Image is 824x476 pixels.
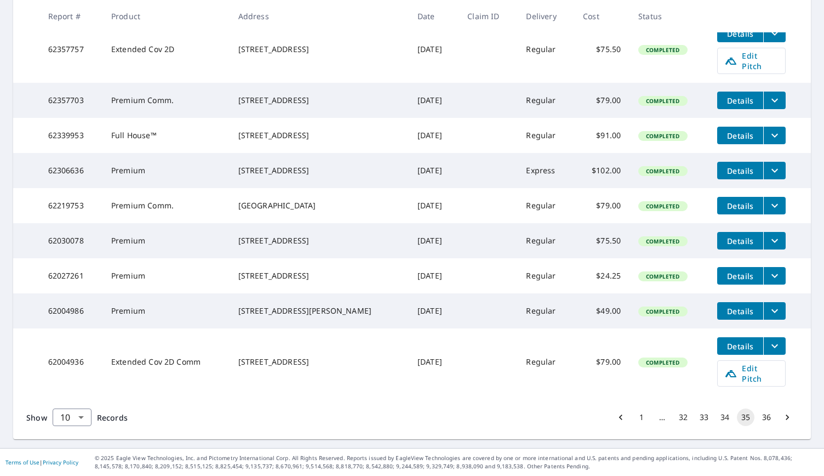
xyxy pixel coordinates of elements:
[39,258,103,293] td: 62027261
[724,236,757,246] span: Details
[574,328,630,395] td: $79.00
[517,153,574,188] td: Express
[53,409,91,426] div: Show 10 records
[39,223,103,258] td: 62030078
[674,409,692,426] button: Go to page 32
[763,302,786,320] button: filesDropdownBtn-62004986
[724,29,757,39] span: Details
[639,202,686,210] span: Completed
[724,271,757,281] span: Details
[639,97,686,105] span: Completed
[26,412,47,423] span: Show
[763,197,786,214] button: filesDropdownBtn-62219753
[724,131,757,141] span: Details
[409,188,459,223] td: [DATE]
[39,153,103,188] td: 62306636
[763,127,786,144] button: filesDropdownBtn-62339953
[717,25,763,42] button: detailsBtn-62357757
[409,118,459,153] td: [DATE]
[717,162,763,179] button: detailsBtn-62306636
[517,188,574,223] td: Regular
[238,305,400,316] div: [STREET_ADDRESS][PERSON_NAME]
[574,16,630,83] td: $75.50
[238,200,400,211] div: [GEOGRAPHIC_DATA]
[238,356,400,367] div: [STREET_ADDRESS]
[610,409,798,426] nav: pagination navigation
[639,308,686,315] span: Completed
[517,83,574,118] td: Regular
[102,16,230,83] td: Extended Cov 2D
[517,223,574,258] td: Regular
[409,83,459,118] td: [DATE]
[517,293,574,328] td: Regular
[238,95,400,106] div: [STREET_ADDRESS]
[5,458,39,466] a: Terms of Use
[409,153,459,188] td: [DATE]
[39,293,103,328] td: 62004986
[39,188,103,223] td: 62219753
[612,409,630,426] button: Go to previous page
[574,293,630,328] td: $49.00
[695,409,713,426] button: Go to page 33
[654,412,671,423] div: …
[724,201,757,211] span: Details
[409,328,459,395] td: [DATE]
[724,306,757,316] span: Details
[639,46,686,54] span: Completed
[517,258,574,293] td: Regular
[717,48,786,74] a: Edit Pitch
[717,360,786,387] a: Edit Pitch
[102,293,230,328] td: Premium
[717,302,763,320] button: detailsBtn-62004986
[758,409,775,426] button: Go to page 36
[639,273,686,280] span: Completed
[574,118,630,153] td: $91.00
[633,409,650,426] button: Go to page 1
[238,270,400,281] div: [STREET_ADDRESS]
[102,328,230,395] td: Extended Cov 2D Comm
[717,127,763,144] button: detailsBtn-62339953
[409,293,459,328] td: [DATE]
[238,165,400,176] div: [STREET_ADDRESS]
[39,118,103,153] td: 62339953
[517,16,574,83] td: Regular
[517,328,574,395] td: Regular
[409,258,459,293] td: [DATE]
[763,337,786,355] button: filesDropdownBtn-62004936
[409,16,459,83] td: [DATE]
[717,267,763,285] button: detailsBtn-62027261
[409,223,459,258] td: [DATE]
[763,267,786,285] button: filesDropdownBtn-62027261
[102,258,230,293] td: Premium
[717,197,763,214] button: detailsBtn-62219753
[639,359,686,366] span: Completed
[763,92,786,109] button: filesDropdownBtn-62357703
[238,44,400,55] div: [STREET_ADDRESS]
[779,409,796,426] button: Go to next page
[724,50,779,71] span: Edit Pitch
[102,83,230,118] td: Premium Comm.
[517,118,574,153] td: Regular
[574,188,630,223] td: $79.00
[717,337,763,355] button: detailsBtn-62004936
[102,223,230,258] td: Premium
[574,83,630,118] td: $79.00
[763,162,786,179] button: filesDropdownBtn-62306636
[95,454,819,471] p: © 2025 Eagle View Technologies, Inc. and Pictometry International Corp. All Rights Reserved. Repo...
[717,92,763,109] button: detailsBtn-62357703
[639,132,686,140] span: Completed
[5,459,78,466] p: |
[574,258,630,293] td: $24.25
[39,83,103,118] td: 62357703
[716,409,734,426] button: Go to page 34
[763,232,786,250] button: filesDropdownBtn-62030078
[102,118,230,153] td: Full House™
[53,402,91,433] div: 10
[724,341,757,352] span: Details
[39,16,103,83] td: 62357757
[97,412,128,423] span: Records
[574,153,630,188] td: $102.00
[724,95,757,106] span: Details
[737,409,754,426] button: page 35
[724,363,779,384] span: Edit Pitch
